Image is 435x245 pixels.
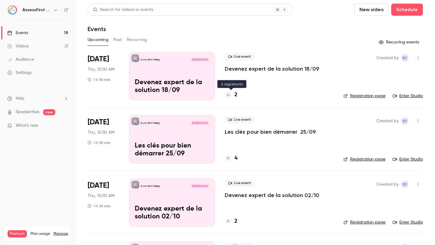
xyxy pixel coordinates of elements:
li: help-dropdown-opener [7,95,68,102]
span: Created by [376,54,399,62]
span: [DATE] 10:30 AM [190,184,209,188]
div: 1 h 30 min [88,204,111,208]
span: new [43,109,55,115]
span: [DATE] [88,54,109,64]
span: EC [403,117,407,125]
span: What's new [16,122,38,129]
p: AssessFirst Training [140,58,159,61]
div: 1 h 30 min [88,140,111,145]
a: SpeakerHub [16,109,40,115]
div: 1 h 30 min [88,77,111,82]
span: Emmanuelle Cortes [401,54,408,62]
button: Upcoming [88,35,108,45]
span: Created by [376,181,399,188]
span: Live event [225,53,255,60]
a: Devenez expert de la solution 02/10 [225,192,319,199]
button: Recurring events [376,37,423,47]
div: Videos [7,43,29,49]
h1: Events [88,25,106,33]
span: Live event [225,116,255,123]
div: Events [7,30,28,36]
a: Manage [53,231,68,236]
p: Devenez expert de la solution 18/09 [135,79,209,94]
a: Les clés pour bien démarrer 25/09 [225,128,316,135]
span: [DATE] 10:30 AM [190,121,209,125]
a: Enter Studio [393,93,423,99]
span: Emmanuelle Cortes [401,181,408,188]
h6: AssessFirst Training [22,7,51,13]
span: Emmanuelle Cortes [401,117,408,125]
p: Les clés pour bien démarrer 25/09 [135,142,209,158]
span: Thu, 10:30 AM [88,193,114,199]
div: Sep 18 Thu, 10:30 AM (Europe/Paris) [88,52,119,100]
span: [DATE] [88,117,109,127]
span: Premium [8,230,27,237]
p: AssessFirst Training [140,122,159,125]
a: Devenez expert de la solution 18/09 [225,65,319,72]
button: Recurring [127,35,147,45]
h4: 2 [234,217,237,225]
span: EC [403,181,407,188]
button: New video [354,4,389,16]
div: Audience [7,56,34,62]
a: Enter Studio [393,156,423,162]
a: 4 [225,154,237,162]
p: AssessFirst Training [140,185,159,188]
button: Past [113,35,122,45]
span: Plan usage [31,231,50,236]
span: EC [403,54,407,62]
img: AssessFirst Training [8,5,17,15]
iframe: Noticeable Trigger [61,123,68,129]
div: Sep 25 Thu, 10:30 AM (Europe/Paris) [88,115,119,163]
a: Registration page [343,219,385,225]
span: [DATE] 10:30 AM [190,58,209,62]
span: Created by [376,117,399,125]
div: Search for videos or events [93,7,153,13]
span: Thu, 10:30 AM [88,129,114,135]
a: Devenez expert de la solution 02/10AssessFirst Training[DATE] 10:30 AMDevenez expert de la soluti... [129,178,215,227]
a: 2 [225,91,237,99]
a: Devenez expert de la solution 18/09AssessFirst Training[DATE] 10:30 AMDevenez expert de la soluti... [129,52,215,100]
h4: 2 [234,91,237,99]
div: Oct 2 Thu, 10:30 AM (Europe/Paris) [88,178,119,227]
span: Live event [225,180,255,187]
a: Registration page [343,93,385,99]
a: Registration page [343,156,385,162]
span: Help [16,95,24,102]
span: [DATE] [88,181,109,190]
div: Settings [7,70,31,76]
span: Thu, 10:30 AM [88,66,114,72]
a: Les clés pour bien démarrer 25/09AssessFirst Training[DATE] 10:30 AMLes clés pour bien démarrer 2... [129,115,215,163]
button: Schedule [391,4,423,16]
a: Enter Studio [393,219,423,225]
p: Devenez expert de la solution 02/10 [135,205,209,221]
h4: 4 [234,154,237,162]
a: 2 [225,217,237,225]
